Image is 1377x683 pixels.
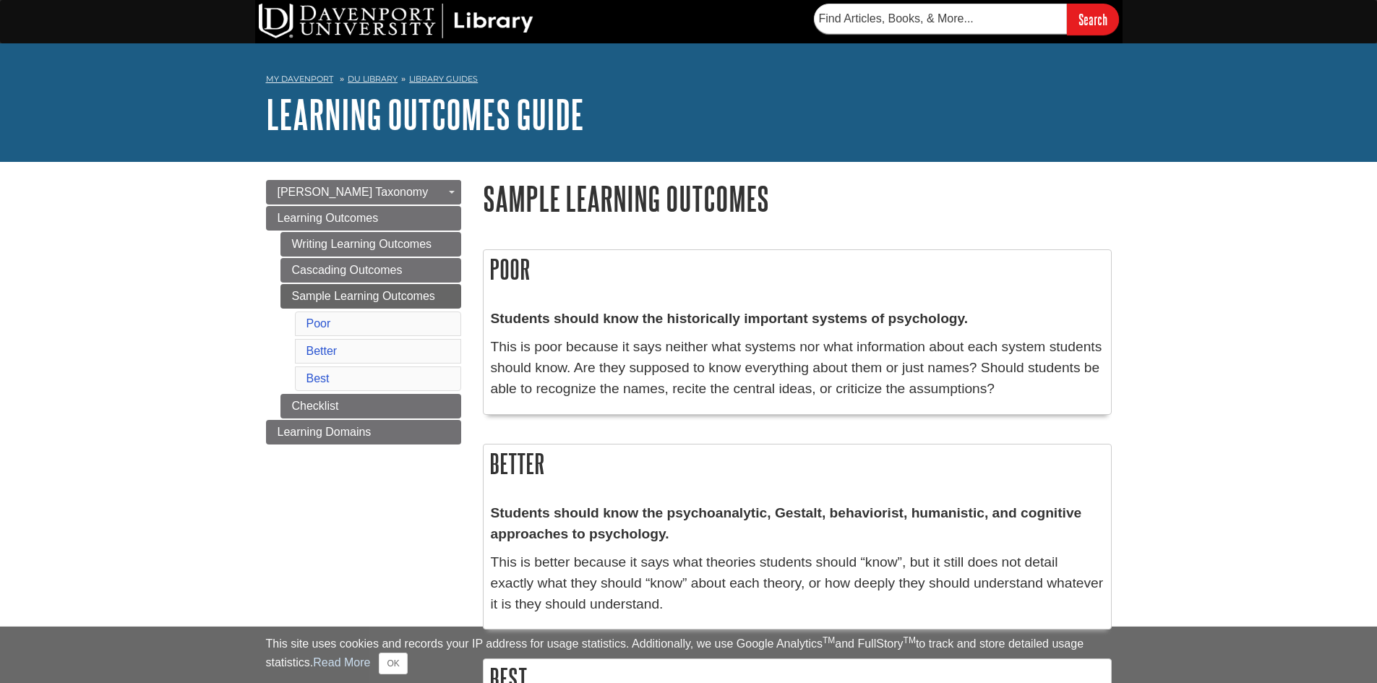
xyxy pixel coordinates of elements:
[278,426,372,438] span: Learning Domains
[266,69,1112,93] nav: breadcrumb
[348,74,398,84] a: DU Library
[491,311,969,326] strong: Students should know the historically important systems of psychology.
[306,317,331,330] a: Poor
[491,337,1104,399] p: This is poor because it says neither what systems nor what information about each system students...
[484,250,1111,288] h2: Poor
[280,394,461,418] a: Checklist
[278,212,379,224] span: Learning Outcomes
[266,180,461,205] a: [PERSON_NAME] Taxonomy
[491,505,1082,541] strong: Students should know the psychoanalytic, Gestalt, behaviorist, humanistic, and cognitive approach...
[280,258,461,283] a: Cascading Outcomes
[259,4,533,38] img: DU Library
[409,74,478,84] a: Library Guides
[306,372,330,385] a: Best
[814,4,1067,34] input: Find Articles, Books, & More...
[491,552,1104,614] p: This is better because it says what theories students should “know”, but it still does not detail...
[379,653,407,674] button: Close
[483,180,1112,217] h1: Sample Learning Outcomes
[484,444,1111,483] h2: Better
[266,73,333,85] a: My Davenport
[266,635,1112,674] div: This site uses cookies and records your IP address for usage statistics. Additionally, we use Goo...
[814,4,1119,35] form: Searches DU Library's articles, books, and more
[1067,4,1119,35] input: Search
[266,206,461,231] a: Learning Outcomes
[266,180,461,444] div: Guide Page Menu
[313,656,370,669] a: Read More
[278,186,429,198] span: [PERSON_NAME] Taxonomy
[266,420,461,444] a: Learning Domains
[280,284,461,309] a: Sample Learning Outcomes
[266,92,584,137] a: Learning Outcomes Guide
[280,232,461,257] a: Writing Learning Outcomes
[306,345,338,357] a: Better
